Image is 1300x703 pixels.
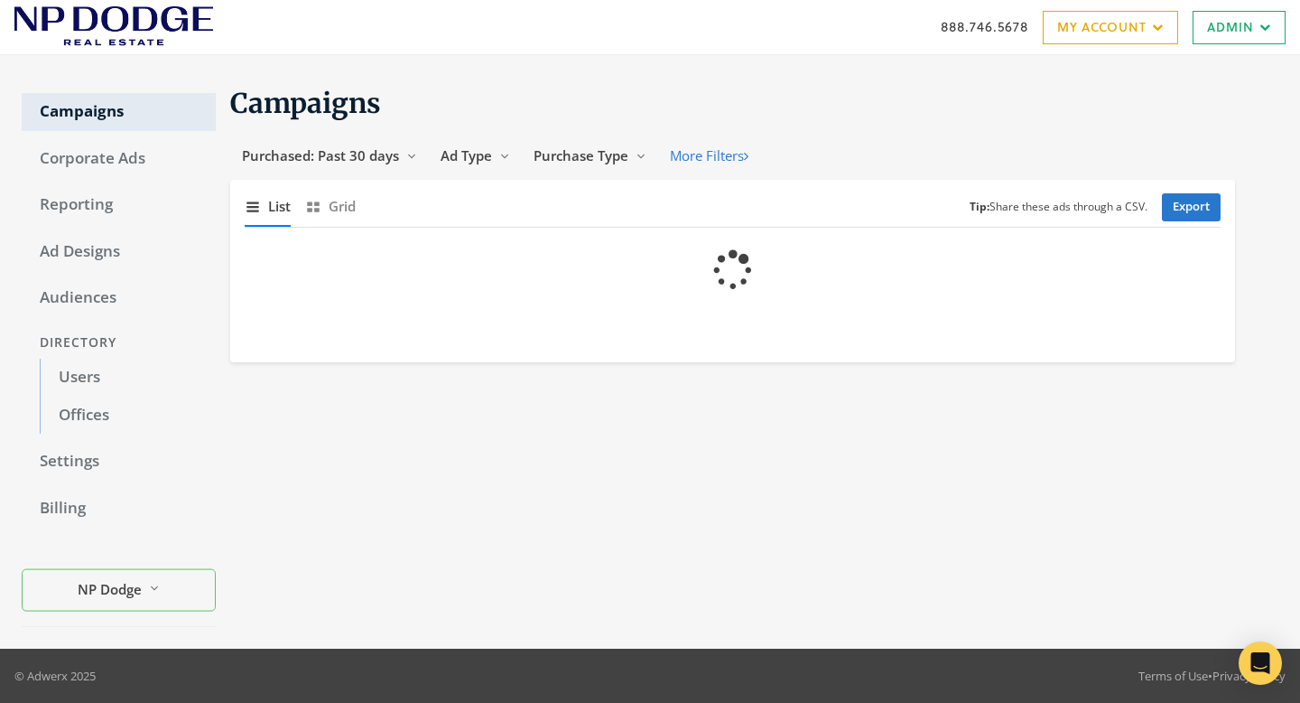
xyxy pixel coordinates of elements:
a: Reporting [22,186,216,224]
button: Ad Type [429,139,522,173]
a: Billing [22,490,216,528]
button: Purchase Type [522,139,658,173]
a: Settings [22,443,216,481]
small: Share these ads through a CSV. [970,199,1147,216]
a: Audiences [22,279,216,317]
div: Directory [22,326,216,360]
span: Purchase Type [534,146,628,164]
a: My Account [1043,11,1178,44]
img: Adwerx [14,6,213,48]
button: NP Dodge [22,569,216,612]
span: Ad Type [441,146,492,164]
button: Purchased: Past 30 days [230,139,429,173]
a: Ad Designs [22,233,216,271]
span: List [268,196,291,217]
a: Export [1162,193,1221,221]
span: Campaigns [230,86,381,120]
b: Tip: [970,199,989,214]
p: © Adwerx 2025 [14,667,96,685]
button: More Filters [658,139,760,173]
button: List [245,187,291,226]
a: Privacy Policy [1212,668,1286,684]
span: Purchased: Past 30 days [242,146,399,164]
div: Open Intercom Messenger [1239,642,1282,685]
a: 888.746.5678 [941,17,1028,36]
a: Offices [40,397,216,435]
span: Grid [329,196,356,217]
a: Corporate Ads [22,140,216,178]
a: Users [40,359,216,397]
span: NP Dodge [78,578,142,599]
a: Terms of Use [1138,668,1208,684]
button: Grid [305,187,356,226]
a: Campaigns [22,93,216,131]
div: • [1138,667,1286,685]
a: Admin [1193,11,1286,44]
